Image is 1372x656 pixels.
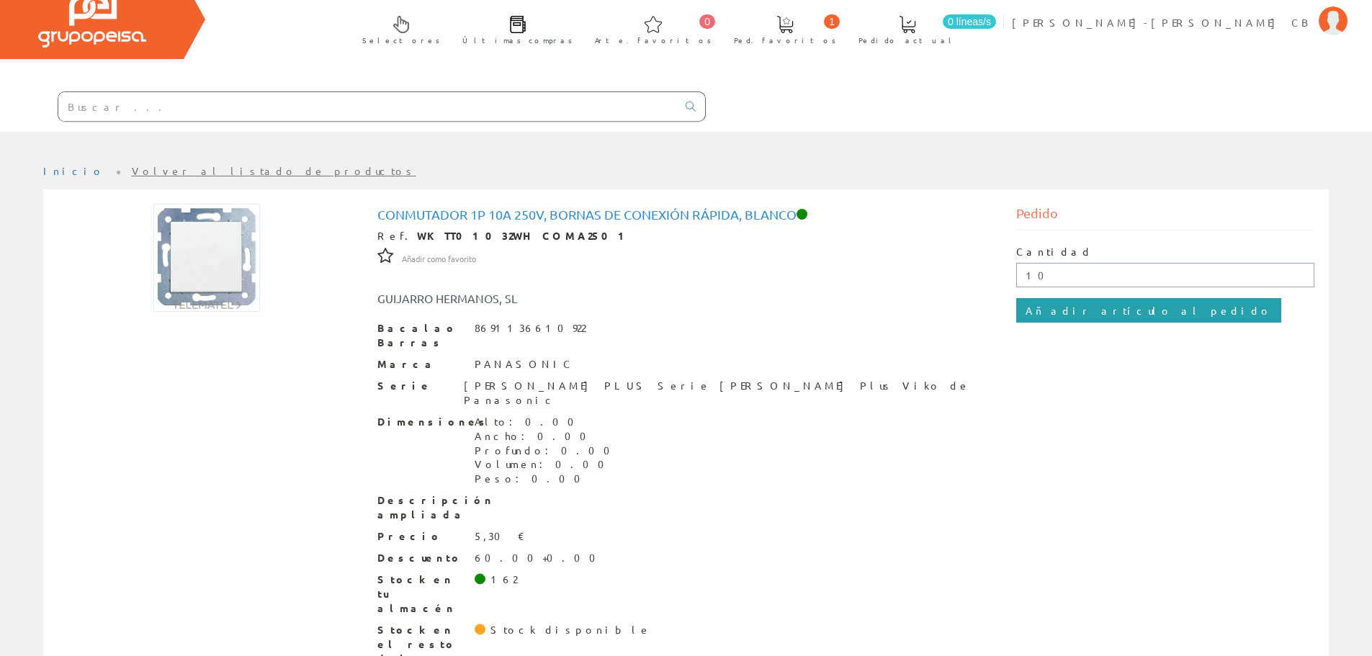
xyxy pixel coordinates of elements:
a: [PERSON_NAME]-[PERSON_NAME] CB [1012,4,1348,17]
font: Añadir como favorito [402,253,476,264]
font: WKTT01032WH COMA2501 [417,229,631,242]
font: Peso: 0.00 [475,472,589,485]
font: 5,30 € [475,529,525,542]
font: Volumen: 0.00 [475,457,613,470]
a: Selectores [348,4,447,53]
font: Stock disponible [490,623,651,636]
a: 1 Ped. favoritos [719,4,843,53]
font: Dimensiones [377,415,490,428]
font: Stock en tu almacén [377,572,456,614]
font: Descripción ampliada [377,493,494,521]
font: Ancho: 0.00 [475,429,595,442]
font: 0 líneas/s [948,16,991,27]
font: 0 [704,16,710,27]
font: Selectores [362,35,440,45]
font: [PERSON_NAME] PLUS Serie [PERSON_NAME] Plus Viko de Panasonic [464,379,970,406]
font: Últimas compras [462,35,573,45]
font: Ref. [377,229,417,242]
img: Foto artículo Conmutador 1P 10A 250V, bornas de conexión rápida, blanco (147.6x150) [153,204,260,312]
font: GUIJARRO HERMANOS, SL [377,291,517,305]
font: 1 [829,16,835,27]
font: Descuento [377,551,462,564]
font: Bacalao Barras [377,321,457,349]
font: Conmutador 1P 10A 250V, bornas de conexión rápida, blanco [377,207,797,222]
font: PANASONIC [475,357,573,370]
font: Precio [377,529,442,542]
a: Últimas compras [448,4,580,53]
font: Arte. favoritos [595,35,712,45]
font: Profundo: 0.00 [475,444,619,457]
a: Inicio [43,164,104,177]
font: Marca [377,357,437,370]
font: 162 [490,572,517,585]
font: Alto: 0.00 [475,415,583,428]
font: Pedido actual [858,35,956,45]
font: Pedido [1016,205,1058,220]
font: Cantidad [1016,245,1093,258]
a: Volver al listado de productos [132,164,416,177]
a: Añadir como favorito [402,251,476,264]
font: [PERSON_NAME]-[PERSON_NAME] CB [1012,16,1312,29]
font: Serie [377,379,432,392]
font: Ped. favoritos [734,35,836,45]
font: 60.00+0.00 [475,551,604,564]
input: Buscar ... [58,92,677,121]
input: Añadir artículo al pedido [1016,298,1281,323]
font: 8691136610922 [475,321,586,334]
